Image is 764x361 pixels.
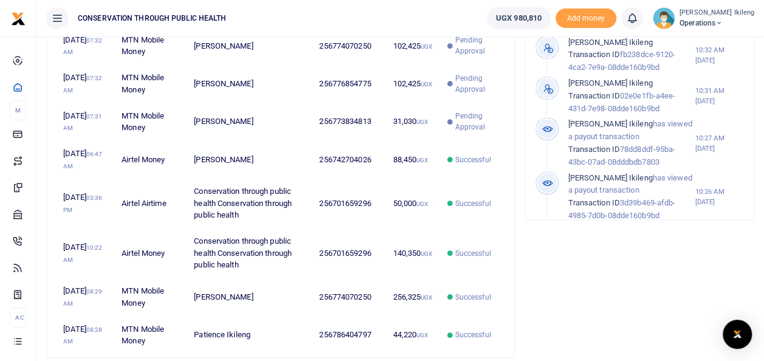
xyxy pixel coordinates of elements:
[455,198,491,209] span: Successful
[312,229,386,278] td: 256701659296
[482,7,556,29] li: Wallet ballance
[11,12,26,26] img: logo-small
[421,43,432,50] small: UGX
[115,103,187,140] td: MTN Mobile Money
[57,278,115,316] td: [DATE]
[57,65,115,103] td: [DATE]
[455,248,491,259] span: Successful
[568,118,695,168] p: has viewed a payout transaction 78dd8ddf-95ba-43bc-07ad-08dddbdb7803
[10,100,26,120] li: M
[187,65,312,103] td: [PERSON_NAME]
[63,75,102,94] small: 07:32 AM
[455,154,491,165] span: Successful
[187,179,312,229] td: Conservation through public health Conservation through public health
[386,179,440,229] td: 50,000
[73,13,231,24] span: CONSERVATION THROUGH PUBLIC HEALTH
[115,65,187,103] td: MTN Mobile Money
[568,172,695,222] p: has viewed a payout transaction 3d39b469-afdb-4985-7d0b-08dde160b9bd
[11,13,26,22] a: logo-small logo-large logo-large
[695,187,744,207] small: 10:26 AM [DATE]
[63,194,102,213] small: 03:36 PM
[386,27,440,65] td: 102,425
[455,292,491,303] span: Successful
[695,133,744,154] small: 10:27 AM [DATE]
[568,38,652,47] span: [PERSON_NAME] Ikileng
[455,329,491,340] span: Successful
[10,308,26,328] li: Ac
[556,9,616,29] li: Toup your wallet
[568,50,619,59] span: Transaction ID
[312,27,386,65] td: 256774070250
[568,78,652,88] span: [PERSON_NAME] Ikileng
[568,119,652,128] span: [PERSON_NAME] Ikileng
[455,35,498,57] span: Pending Approval
[421,294,432,301] small: UGX
[187,141,312,179] td: [PERSON_NAME]
[312,316,386,353] td: 256786404797
[421,81,432,88] small: UGX
[115,316,187,353] td: MTN Mobile Money
[556,13,616,22] a: Add money
[312,103,386,140] td: 256773834813
[556,9,616,29] span: Add money
[57,103,115,140] td: [DATE]
[386,65,440,103] td: 102,425
[187,103,312,140] td: [PERSON_NAME]
[115,141,187,179] td: Airtel Money
[421,250,432,257] small: UGX
[568,91,619,100] span: Transaction ID
[695,86,744,106] small: 10:31 AM [DATE]
[455,111,498,132] span: Pending Approval
[416,201,428,207] small: UGX
[568,36,695,74] p: fb238dce-9120-4ca2-7e9a-08dde160b9bd
[57,316,115,353] td: [DATE]
[115,278,187,316] td: MTN Mobile Money
[653,7,754,29] a: profile-user [PERSON_NAME] Ikileng Operations
[312,179,386,229] td: 256701659296
[312,141,386,179] td: 256742704026
[568,173,652,182] span: [PERSON_NAME] Ikileng
[680,8,754,18] small: [PERSON_NAME] Ikileng
[57,179,115,229] td: [DATE]
[63,288,102,307] small: 08:29 AM
[312,278,386,316] td: 256774070250
[416,332,428,339] small: UGX
[416,157,428,163] small: UGX
[187,316,312,353] td: Patience Ikileng
[653,7,675,29] img: profile-user
[115,179,187,229] td: Airtel Airtime
[386,229,440,278] td: 140,350
[63,151,102,170] small: 06:47 AM
[695,45,744,66] small: 10:32 AM [DATE]
[386,316,440,353] td: 44,220
[115,27,187,65] td: MTN Mobile Money
[723,320,752,349] div: Open Intercom Messenger
[386,141,440,179] td: 88,450
[416,119,428,125] small: UGX
[386,103,440,140] td: 31,030
[115,229,187,278] td: Airtel Money
[568,198,619,207] span: Transaction ID
[187,27,312,65] td: [PERSON_NAME]
[57,141,115,179] td: [DATE]
[568,145,619,154] span: Transaction ID
[312,65,386,103] td: 256776854775
[187,229,312,278] td: Conservation through public health Conservation through public health
[487,7,551,29] a: UGX 980,810
[63,244,102,263] small: 10:22 AM
[496,12,542,24] span: UGX 980,810
[680,18,754,29] span: Operations
[187,278,312,316] td: [PERSON_NAME]
[386,278,440,316] td: 256,325
[455,73,498,95] span: Pending Approval
[568,77,695,115] p: 02e0e1fb-a4ee-431d-7e98-08dde160b9bd
[57,27,115,65] td: [DATE]
[57,229,115,278] td: [DATE]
